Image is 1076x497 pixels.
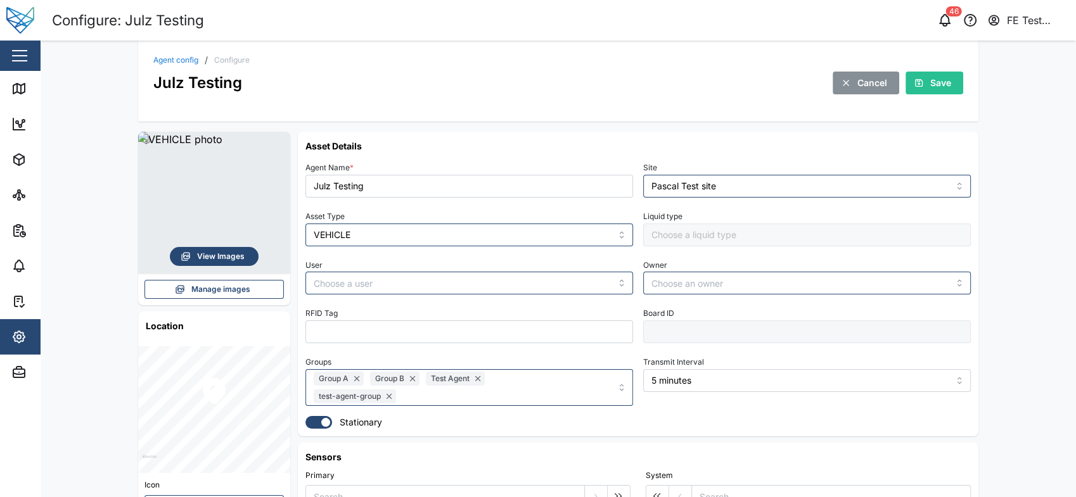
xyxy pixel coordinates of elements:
[319,391,381,403] span: test-agent-group
[170,247,259,266] button: View Images
[191,280,250,298] span: Manage images
[332,416,382,429] label: Stationary
[33,188,63,202] div: Sites
[33,330,78,344] div: Settings
[1007,13,1065,28] div: FE Test Admin
[138,132,290,274] img: VEHICLE photo
[643,212,682,221] label: Liquid type
[319,373,349,385] span: Group A
[305,139,971,153] h6: Asset Details
[33,294,68,308] div: Tasks
[6,6,34,34] img: Main Logo
[33,117,90,131] div: Dashboard
[643,261,667,270] label: Owner
[153,56,198,64] a: Agent config
[431,373,470,385] span: Test Agent
[205,56,208,65] div: /
[305,450,971,463] h6: Sensors
[33,223,76,237] div: Reports
[214,56,250,64] div: Configure
[153,71,242,94] div: Julz Testing
[144,479,284,491] div: Icon
[52,9,204,32] div: Configure: Julz Testing
[946,6,962,16] div: 46
[33,82,61,96] div: Map
[144,280,284,299] button: Manage images
[305,261,323,270] label: User
[138,346,290,473] canvas: Map
[305,212,345,221] label: Asset Type
[305,358,331,367] label: Groups
[197,248,245,265] span: View Images
[305,309,338,318] label: RFID Tag
[987,11,1066,29] button: FE Test Admin
[643,309,674,318] label: Board ID
[643,358,704,367] label: Transmit Interval
[906,72,963,94] button: Save
[833,72,899,94] button: Cancel
[305,470,631,482] div: Primary
[138,311,290,340] h6: Location
[375,373,404,385] span: Group B
[643,272,971,294] input: Choose an owner
[33,259,72,273] div: Alarms
[33,365,70,379] div: Admin
[33,153,72,167] div: Assets
[930,72,951,94] span: Save
[142,455,157,469] a: Mapbox logo
[305,163,354,172] label: Agent Name
[643,175,971,198] input: Choose a site
[199,375,229,410] div: Map marker
[643,163,657,172] label: Site
[646,470,971,482] div: System
[857,72,887,94] span: Cancel
[305,272,633,294] input: Choose a user
[305,223,633,246] input: Choose an asset type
